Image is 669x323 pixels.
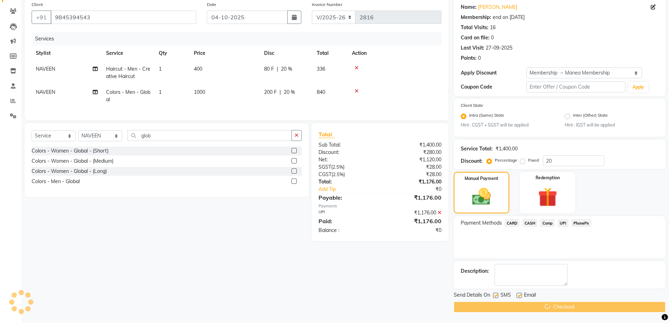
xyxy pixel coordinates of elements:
div: Services [32,32,447,45]
label: Inter (Other) State [573,112,608,121]
button: +91 [32,11,51,24]
span: 1 [159,66,162,72]
input: Search or Scan [127,130,292,141]
div: Sub Total: [313,141,380,149]
small: Hint : IGST will be applied [565,122,658,128]
label: Intra (Same) State [469,112,504,121]
span: CGST [319,171,332,177]
div: Payments [319,203,441,209]
div: Total: [313,178,380,186]
label: Client [32,1,43,8]
span: CARD [505,219,520,227]
span: 80 F [264,65,274,73]
div: Total Visits: [461,24,488,31]
div: Balance : [313,227,380,234]
div: Payable: [313,193,380,202]
span: Send Details On [454,291,490,300]
div: end on [DATE] [493,14,525,21]
span: | [277,65,278,73]
span: NAVEEN [36,89,55,95]
div: 0 [478,54,481,62]
div: Last Visit: [461,44,484,52]
input: Enter Offer / Coupon Code [526,82,625,92]
th: Total [313,45,348,61]
span: 336 [317,66,325,72]
label: Percentage [495,157,517,163]
div: Points: [461,54,477,62]
span: 400 [194,66,202,72]
span: Total [319,131,335,138]
div: UPI [313,209,380,217]
div: ₹1,176.00 [380,217,447,225]
div: ₹1,176.00 [380,193,447,202]
div: ₹1,176.00 [380,178,447,186]
th: Service [102,45,155,61]
span: 2.5% [333,172,343,177]
span: PhonePe [571,219,591,227]
div: Colors - Women - Global - (Long) [32,168,107,175]
div: ₹1,400.00 [380,141,447,149]
a: [PERSON_NAME] [478,4,517,11]
label: Manual Payment [465,175,498,182]
span: Email [524,291,536,300]
span: SMS [500,291,511,300]
div: Discount: [313,149,380,156]
label: Date [207,1,216,8]
div: Membership: [461,14,491,21]
input: Search by Name/Mobile/Email/Code [51,11,196,24]
th: Qty [155,45,190,61]
div: Card on file: [461,34,490,41]
button: Apply [628,82,648,92]
a: Add Tip [313,186,391,193]
th: Disc [260,45,313,61]
span: Comp [540,219,555,227]
img: _cash.svg [466,186,497,207]
div: ( ) [313,163,380,171]
div: Apply Discount [461,69,527,77]
div: Net: [313,156,380,163]
div: Colors - Women - Global - (Short) [32,147,109,155]
span: 20 % [284,89,295,96]
span: Colors - Men - Global [106,89,150,103]
span: 840 [317,89,325,95]
div: Description: [461,267,489,275]
span: NAVEEN [36,66,55,72]
span: 20 % [281,65,292,73]
div: Paid: [313,217,380,225]
div: ₹1,120.00 [380,156,447,163]
div: ₹0 [391,186,447,193]
div: Colors - Men - Global [32,178,80,185]
span: UPI [558,219,569,227]
span: CASH [522,219,537,227]
div: Name: [461,4,477,11]
span: Payment Methods [461,219,502,227]
span: Haircut - Men - Creative Haircut [106,66,150,79]
div: Service Total: [461,145,493,153]
div: ₹0 [380,227,447,234]
div: ( ) [313,171,380,178]
img: _gift.svg [532,185,563,209]
small: Hint : CGST + SGST will be applied [461,122,555,128]
div: ₹28.00 [380,163,447,171]
span: 1 [159,89,162,95]
span: 2.5% [333,164,343,170]
div: 27-09-2025 [486,44,512,52]
div: 0 [491,34,494,41]
label: Fixed [528,157,539,163]
div: ₹1,176.00 [380,209,447,217]
label: Invoice Number [312,1,342,8]
th: Price [190,45,260,61]
div: 16 [490,24,496,31]
div: ₹280.00 [380,149,447,156]
label: Redemption [536,175,560,181]
th: Action [348,45,441,61]
th: Stylist [32,45,102,61]
span: | [280,89,281,96]
div: ₹28.00 [380,171,447,178]
label: Client State [461,102,483,109]
span: 1000 [194,89,205,95]
div: Coupon Code [461,83,527,91]
span: SGST [319,164,331,170]
div: Colors - Women - Global - (Medium) [32,157,113,165]
span: 200 F [264,89,277,96]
